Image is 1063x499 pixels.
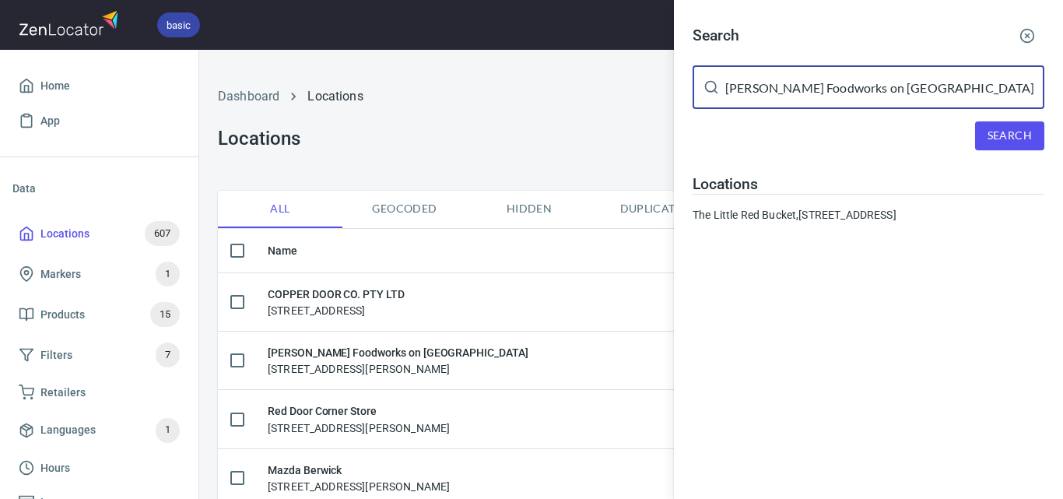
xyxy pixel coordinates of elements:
button: Search [975,121,1044,150]
input: Search for locations, markers or anything you want [725,65,1044,109]
div: The Little Red Bucket, [STREET_ADDRESS] [693,207,1044,223]
span: Search [988,126,1032,146]
a: The Little Red Bucket,[STREET_ADDRESS] [693,207,1044,223]
h4: Locations [693,175,1044,194]
h4: Search [693,26,739,45]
